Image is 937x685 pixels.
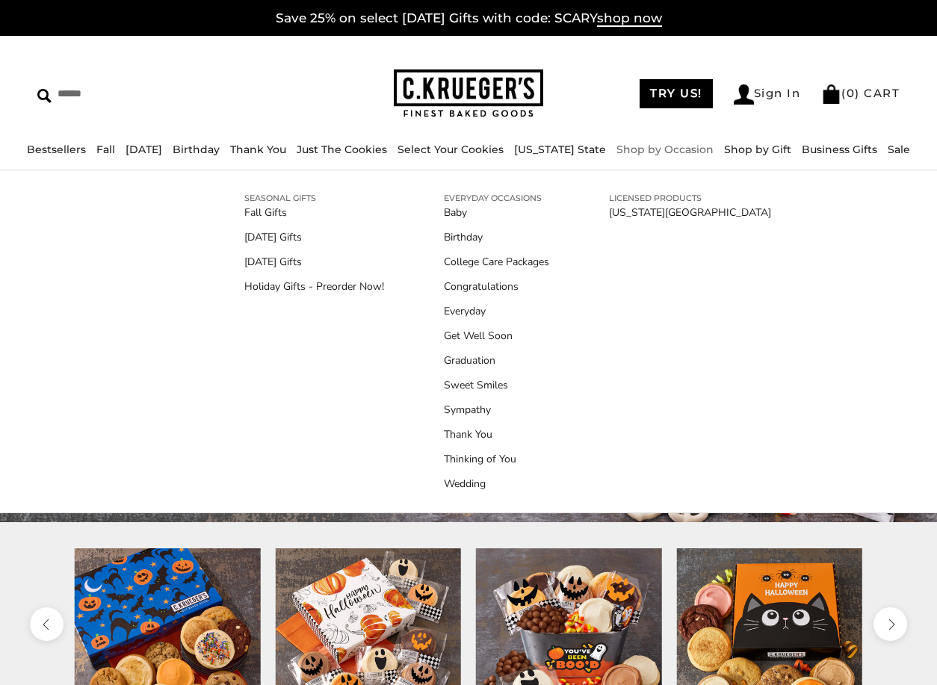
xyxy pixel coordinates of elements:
a: Get Well Soon [444,328,549,344]
a: Everyday [444,303,549,319]
a: Wedding [444,476,549,492]
a: Fall [96,143,115,156]
a: Fall Gifts [244,205,384,220]
span: 0 [847,86,856,100]
a: Sympathy [444,402,549,418]
a: EVERYDAY OCCASIONS [444,191,549,205]
a: (0) CART [821,86,900,100]
a: Sweet Smiles [444,377,549,393]
a: Shop by Occasion [616,143,714,156]
a: Congratulations [444,279,549,294]
a: Baby [444,205,549,220]
input: Search [37,82,235,105]
a: Sale [888,143,910,156]
a: Birthday [173,143,220,156]
a: Save 25% on select [DATE] Gifts with code: SCARYshop now [276,10,662,27]
a: Shop by Gift [724,143,791,156]
img: Bag [821,84,841,104]
a: Thank You [230,143,286,156]
a: Bestsellers [27,143,86,156]
a: College Care Packages [444,254,549,270]
a: [DATE] [126,143,162,156]
a: Just The Cookies [297,143,387,156]
a: Thank You [444,427,549,442]
img: Account [734,84,754,105]
img: Search [37,89,52,103]
button: next [873,607,907,641]
img: C.KRUEGER'S [394,69,543,118]
a: Holiday Gifts - Preorder Now! [244,279,384,294]
a: TRY US! [640,79,713,108]
button: previous [30,607,64,641]
a: Business Gifts [802,143,877,156]
a: [DATE] Gifts [244,229,384,245]
span: shop now [597,10,662,27]
a: Graduation [444,353,549,368]
a: [DATE] Gifts [244,254,384,270]
a: Thinking of You [444,451,549,467]
a: [US_STATE] State [514,143,606,156]
a: LICENSED PRODUCTS [609,191,771,205]
a: [US_STATE][GEOGRAPHIC_DATA] [609,205,771,220]
a: SEASONAL GIFTS [244,191,384,205]
a: Sign In [734,84,801,105]
a: Birthday [444,229,549,245]
a: Select Your Cookies [398,143,504,156]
